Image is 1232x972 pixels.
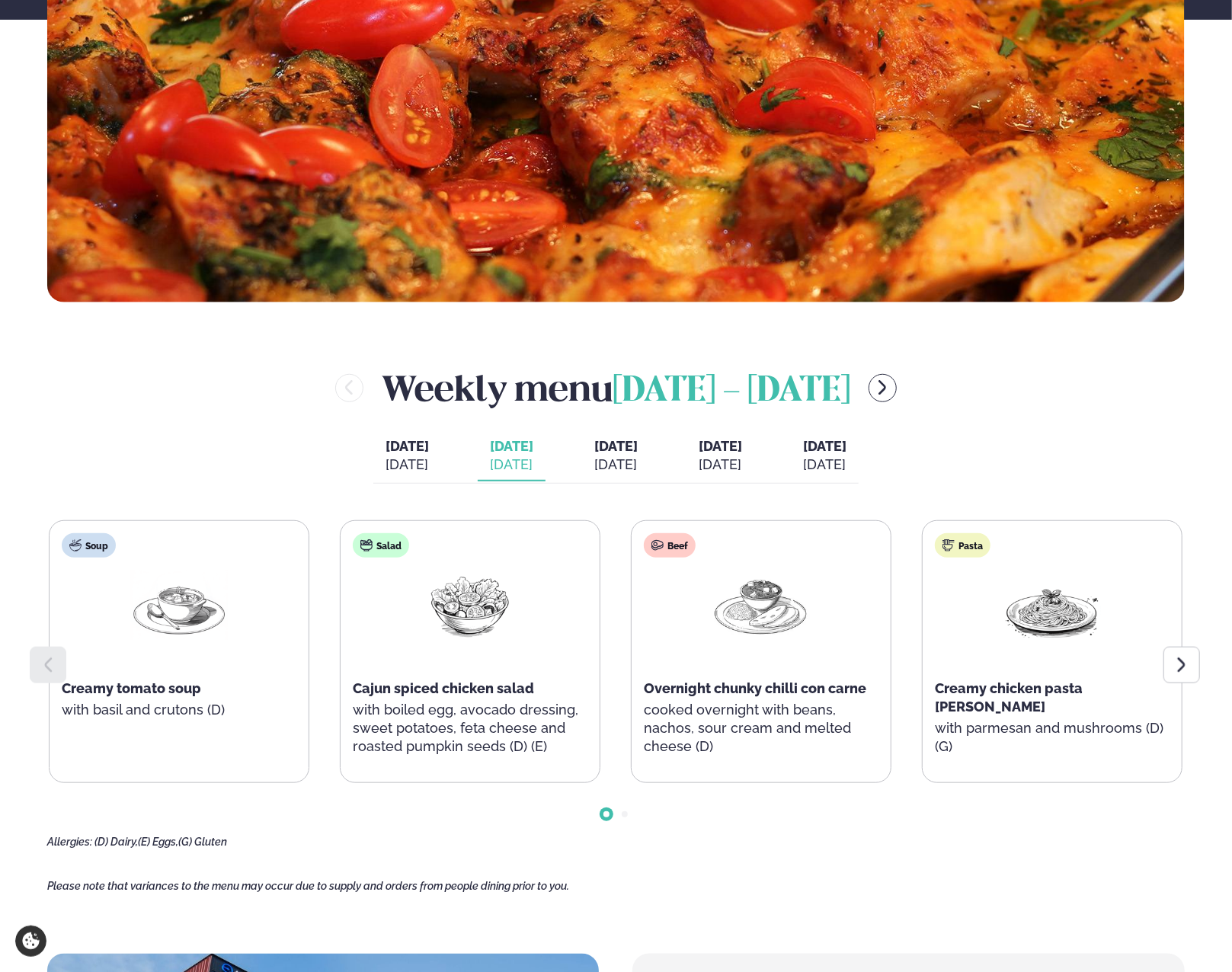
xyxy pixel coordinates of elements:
[644,533,696,558] div: Beef
[594,456,638,474] div: [DATE]
[803,438,846,454] span: [DATE]
[594,438,638,454] span: [DATE]
[62,701,296,719] p: with basil and crutons (D)
[644,680,866,696] span: Overnight chunky chilli con carne
[130,570,228,641] img: Soup.png
[373,431,441,481] button: [DATE] [DATE]
[382,363,850,413] h2: Weekly menu
[490,456,533,474] div: [DATE]
[138,836,178,848] span: (E) Eggs,
[353,533,409,558] div: Salad
[62,680,201,696] span: Creamy tomato soup
[712,570,810,641] img: Curry-Rice-Naan.png
[47,880,569,892] span: Please note that variances to the menu may occur due to supply and orders from people dining prio...
[360,539,373,552] img: salad.svg
[582,431,650,481] button: [DATE] [DATE]
[421,570,519,641] img: Salad.png
[178,836,227,848] span: (G) Gluten
[791,431,859,481] button: [DATE] [DATE]
[353,701,587,756] p: with boiled egg, avocado dressing, sweet potatoes, feta cheese and roasted pumpkin seeds (D) (E)
[386,456,429,474] div: [DATE]
[699,456,742,474] div: [DATE]
[935,719,1170,756] p: with parmesan and mushrooms (D) (G)
[613,375,850,408] span: [DATE] - [DATE]
[353,680,534,696] span: Cajun spiced chicken salad
[94,836,138,848] span: (D) Dairy,
[942,539,955,552] img: pasta.svg
[935,533,990,558] div: Pasta
[622,811,628,817] span: Go to slide 2
[490,437,533,456] span: [DATE]
[15,926,46,957] a: Cookie settings
[335,374,363,402] button: menu-btn-left
[47,836,92,848] span: Allergies:
[69,539,82,552] img: soup.svg
[869,374,897,402] button: menu-btn-right
[603,811,610,817] span: Go to slide 1
[803,456,846,474] div: [DATE]
[935,680,1083,715] span: Creamy chicken pasta [PERSON_NAME]
[644,701,878,756] p: cooked overnight with beans, nachos, sour cream and melted cheese (D)
[686,431,754,481] button: [DATE] [DATE]
[651,539,664,552] img: beef.svg
[699,438,742,454] span: [DATE]
[386,438,429,454] span: [DATE]
[1003,570,1101,641] img: Spagetti.png
[478,431,546,481] button: [DATE] [DATE]
[62,533,116,558] div: Soup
